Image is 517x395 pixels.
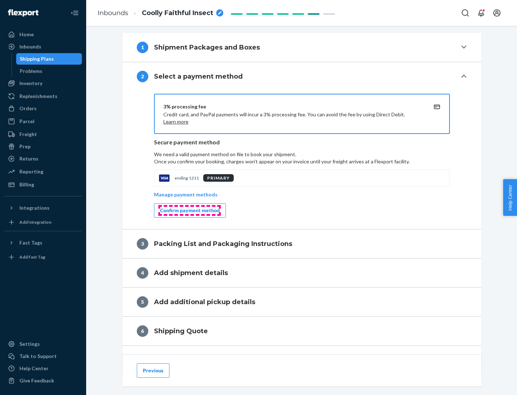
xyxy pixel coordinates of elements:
[19,353,57,360] div: Talk to Support
[4,141,82,152] a: Prep
[16,65,82,77] a: Problems
[174,175,199,181] p: ending 1211
[4,179,82,190] a: Billing
[19,219,51,225] div: Add Integration
[137,363,169,378] button: Previous
[122,33,481,62] button: 1Shipment Packages and Boxes
[137,267,148,279] div: 4
[20,68,42,75] div: Problems
[122,317,481,345] button: 6Shipping Quote
[67,6,82,20] button: Close Navigation
[19,31,34,38] div: Home
[122,62,481,91] button: 2Select a payment method
[154,72,243,81] h4: Select a payment method
[19,43,41,50] div: Inbounds
[154,191,218,198] p: Manage payment methods
[154,138,450,147] p: Secure payment method
[16,53,82,65] a: Shipping Plans
[19,181,34,188] div: Billing
[4,166,82,177] a: Reporting
[19,155,38,162] div: Returns
[154,203,226,218] button: Confirm payment method
[142,9,213,18] span: Coolly Faithful Insect
[137,296,148,308] div: 5
[474,6,488,20] button: Open notifications
[163,103,423,110] div: 3% processing fee
[137,71,148,82] div: 2
[4,116,82,127] a: Parcel
[490,6,504,20] button: Open account menu
[154,297,255,307] h4: Add additional pickup details
[19,239,42,246] div: Fast Tags
[19,118,34,125] div: Parcel
[154,326,208,336] h4: Shipping Quote
[137,238,148,250] div: 3
[503,179,517,216] button: Help Center
[19,105,37,112] div: Orders
[19,204,50,212] div: Integrations
[154,239,292,248] h4: Packing List and Packaging Instructions
[154,151,450,165] p: We need a valid payment method on file to book your shipment.
[4,41,82,52] a: Inbounds
[4,363,82,374] a: Help Center
[92,3,229,24] ol: breadcrumbs
[19,377,54,384] div: Give Feedback
[122,288,481,316] button: 5Add additional pickup details
[20,55,54,62] div: Shipping Plans
[154,268,228,278] h4: Add shipment details
[19,254,45,260] div: Add Fast Tag
[4,129,82,140] a: Freight
[4,251,82,263] a: Add Fast Tag
[19,131,37,138] div: Freight
[137,325,148,337] div: 6
[163,111,423,125] p: Credit card, and PayPal payments will incur a 3% processing fee. You can avoid the fee by using D...
[122,259,481,287] button: 4Add shipment details
[4,338,82,350] a: Settings
[19,93,57,100] div: Replenishments
[137,42,148,53] div: 1
[4,103,82,114] a: Orders
[4,90,82,102] a: Replenishments
[4,375,82,386] button: Give Feedback
[4,237,82,248] button: Fast Tags
[203,174,234,182] div: PRIMARY
[122,346,481,375] button: 7Review and Confirm Shipment
[160,207,220,214] div: Confirm payment method
[122,229,481,258] button: 3Packing List and Packaging Instructions
[4,153,82,164] a: Returns
[19,80,42,87] div: Inventory
[4,202,82,214] button: Integrations
[4,350,82,362] a: Talk to Support
[4,78,82,89] a: Inventory
[98,9,128,17] a: Inbounds
[154,43,260,52] h4: Shipment Packages and Boxes
[4,217,82,228] a: Add Integration
[8,9,38,17] img: Flexport logo
[19,365,48,372] div: Help Center
[458,6,472,20] button: Open Search Box
[19,340,40,348] div: Settings
[4,29,82,40] a: Home
[154,158,450,165] p: Once you confirm your booking, charges won't appear on your invoice until your freight arrives at...
[163,118,188,125] button: Learn more
[19,143,31,150] div: Prep
[19,168,43,175] div: Reporting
